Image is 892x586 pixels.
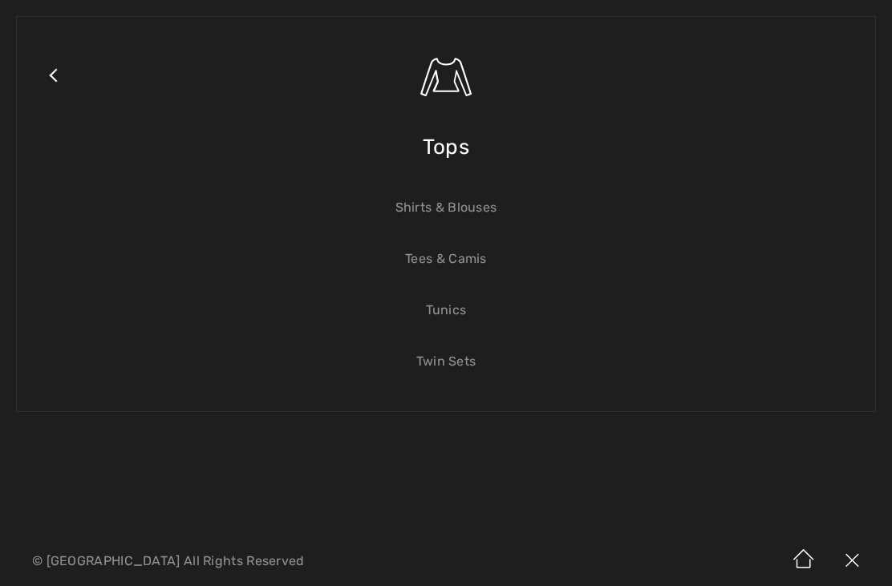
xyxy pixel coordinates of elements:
[33,293,859,328] a: Tunics
[33,241,859,277] a: Tees & Camis
[33,190,859,225] a: Shirts & Blouses
[38,11,71,26] span: Chat
[423,119,469,176] span: Tops
[828,536,876,586] img: X
[32,556,525,567] p: © [GEOGRAPHIC_DATA] All Rights Reserved
[780,536,828,586] img: Home
[33,344,859,379] a: Twin Sets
